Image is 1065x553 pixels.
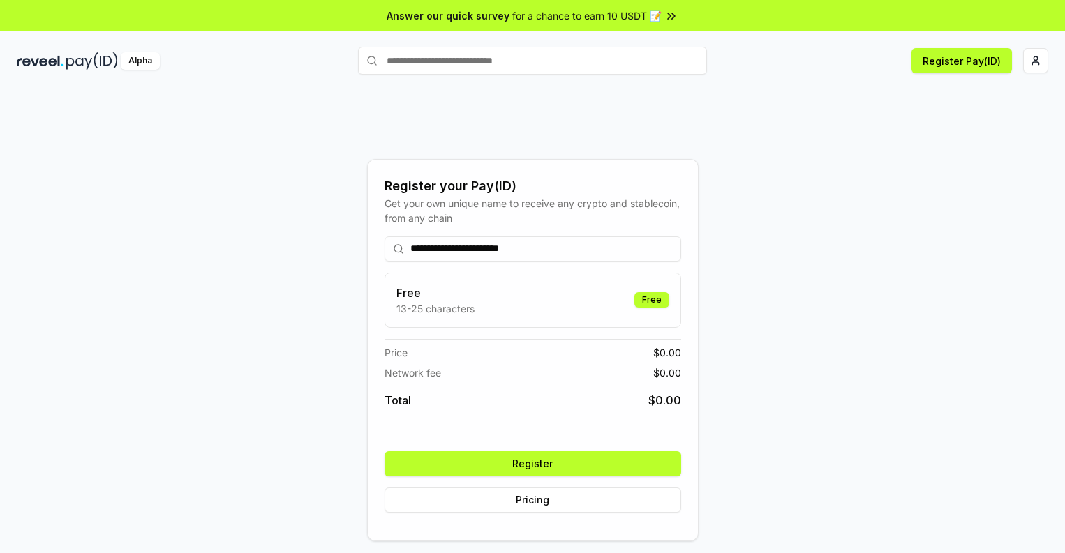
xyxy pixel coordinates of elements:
[653,365,681,380] span: $ 0.00
[17,52,64,70] img: reveel_dark
[385,196,681,225] div: Get your own unique name to receive any crypto and stablecoin, from any chain
[396,285,475,301] h3: Free
[385,451,681,476] button: Register
[634,292,669,308] div: Free
[653,345,681,360] span: $ 0.00
[385,176,681,196] div: Register your Pay(ID)
[396,301,475,316] p: 13-25 characters
[385,487,681,513] button: Pricing
[66,52,118,70] img: pay_id
[385,345,408,360] span: Price
[911,48,1012,73] button: Register Pay(ID)
[387,8,509,23] span: Answer our quick survey
[648,392,681,409] span: $ 0.00
[385,365,441,380] span: Network fee
[512,8,662,23] span: for a chance to earn 10 USDT 📝
[121,52,160,70] div: Alpha
[385,392,411,409] span: Total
